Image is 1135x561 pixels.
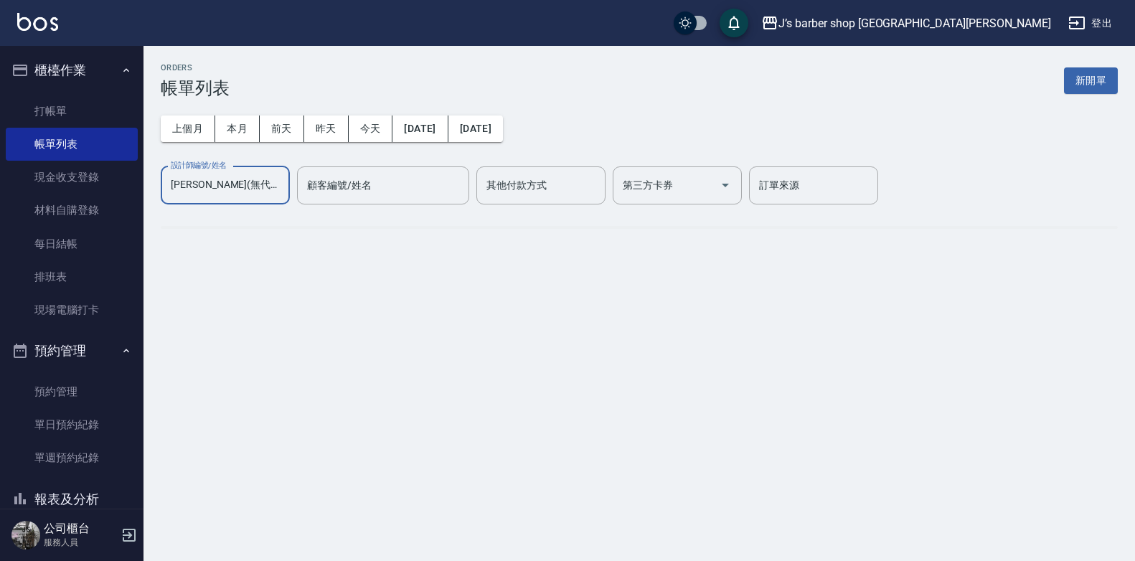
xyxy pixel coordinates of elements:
button: 預約管理 [6,332,138,369]
button: Open [714,174,737,197]
a: 單週預約紀錄 [6,441,138,474]
h2: ORDERS [161,63,230,72]
a: 現場電腦打卡 [6,293,138,326]
button: 本月 [215,115,260,142]
h3: 帳單列表 [161,78,230,98]
label: 設計師編號/姓名 [171,160,227,171]
a: 帳單列表 [6,128,138,161]
button: 前天 [260,115,304,142]
a: 打帳單 [6,95,138,128]
button: 新開單 [1064,67,1118,94]
button: 報表及分析 [6,481,138,518]
img: Logo [17,13,58,31]
a: 單日預約紀錄 [6,408,138,441]
button: J’s barber shop [GEOGRAPHIC_DATA][PERSON_NAME] [755,9,1057,38]
a: 現金收支登錄 [6,161,138,194]
div: J’s barber shop [GEOGRAPHIC_DATA][PERSON_NAME] [778,14,1051,32]
a: 排班表 [6,260,138,293]
button: [DATE] [448,115,503,142]
img: Person [11,521,40,550]
a: 新開單 [1064,73,1118,87]
a: 預約管理 [6,375,138,408]
p: 服務人員 [44,536,117,549]
a: 每日結帳 [6,227,138,260]
a: 材料自購登錄 [6,194,138,227]
button: 登出 [1063,10,1118,37]
h5: 公司櫃台 [44,522,117,536]
button: 昨天 [304,115,349,142]
button: save [720,9,748,37]
button: 上個月 [161,115,215,142]
button: 櫃檯作業 [6,52,138,89]
button: 今天 [349,115,393,142]
button: [DATE] [392,115,448,142]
